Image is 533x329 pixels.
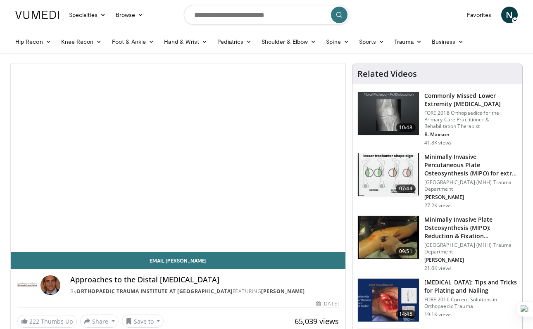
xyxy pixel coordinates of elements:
[316,300,338,308] div: [DATE]
[257,33,321,50] a: Shoulder & Elbow
[358,216,419,259] img: x0JBUkvnwpAy-qi34xMDoxOjBvO1TC8Z.150x105_q85_crop-smart_upscale.jpg
[396,247,416,256] span: 09:51
[427,33,469,50] a: Business
[424,92,517,108] h3: Commonly Missed Lower Extremity [MEDICAL_DATA]
[424,265,452,272] p: 21.6K views
[358,153,419,196] img: fylOjp5pkC-GA4Zn4xMDoxOjBrO-I4W8_9.150x105_q85_crop-smart_upscale.jpg
[424,131,517,138] p: B. Maxson
[424,311,452,318] p: 19.1K views
[17,275,37,295] img: Orthopaedic Trauma Institute at UCSF
[184,5,349,25] input: Search topics, interventions
[11,64,345,252] video-js: Video Player
[261,288,305,295] a: [PERSON_NAME]
[56,33,107,50] a: Knee Recon
[10,33,56,50] a: Hip Recon
[357,215,517,272] a: 09:51 Minimally Invasive Plate Osteosynthesis (MIPO): Reduction & Fixation… [GEOGRAPHIC_DATA] (MH...
[424,202,452,209] p: 27.2K views
[70,275,339,284] h4: Approaches to the Distal [MEDICAL_DATA]
[70,288,339,295] div: By FEATURING
[212,33,257,50] a: Pediatrics
[396,123,416,132] span: 10:48
[424,296,517,310] p: FORE 2016 Current Solutions in Orthopaedic Trauma
[424,110,517,130] p: FORE 2018 Orthopaedics for the Primary Care Practitioner & Rehabilitation Therapist
[424,194,517,201] p: [PERSON_NAME]
[357,153,517,209] a: 07:44 Minimally Invasive Percutaneous Plate Osteosynthesis (MIPO) for extr… [GEOGRAPHIC_DATA] (MH...
[424,278,517,295] h3: [MEDICAL_DATA]: Tips and Tricks for Plating and Nailing
[358,279,419,322] img: cb807dfe-f02f-4aa3-9a62-dcfa16b747aa.150x105_q85_crop-smart_upscale.jpg
[501,7,518,23] a: N
[396,310,416,318] span: 14:45
[76,288,233,295] a: Orthopaedic Trauma Institute at [GEOGRAPHIC_DATA]
[64,7,111,23] a: Specialties
[321,33,354,50] a: Spine
[354,33,390,50] a: Sports
[295,316,339,326] span: 65,039 views
[396,185,416,193] span: 07:44
[80,315,119,328] button: Share
[424,215,517,240] h3: Minimally Invasive Plate Osteosynthesis (MIPO): Reduction & Fixation…
[424,140,452,146] p: 41.8K views
[111,7,149,23] a: Browse
[424,179,517,192] p: [GEOGRAPHIC_DATA] (MHH) Trauma Department
[358,92,419,135] img: 4aa379b6-386c-4fb5-93ee-de5617843a87.150x105_q85_crop-smart_upscale.jpg
[11,252,345,269] a: Email [PERSON_NAME]
[15,11,59,19] img: VuMedi Logo
[122,315,164,328] button: Save to
[357,278,517,322] a: 14:45 [MEDICAL_DATA]: Tips and Tricks for Plating and Nailing FORE 2016 Current Solutions in Orth...
[357,92,517,146] a: 10:48 Commonly Missed Lower Extremity [MEDICAL_DATA] FORE 2018 Orthopaedics for the Primary Care ...
[462,7,496,23] a: Favorites
[424,153,517,178] h3: Minimally Invasive Percutaneous Plate Osteosynthesis (MIPO) for extr…
[424,257,517,263] p: [PERSON_NAME]
[29,317,39,325] span: 222
[357,69,417,79] h4: Related Videos
[159,33,212,50] a: Hand & Wrist
[107,33,159,50] a: Foot & Ankle
[17,315,77,328] a: 222 Thumbs Up
[40,275,60,295] img: Avatar
[389,33,427,50] a: Trauma
[424,242,517,255] p: [GEOGRAPHIC_DATA] (MHH) Trauma Department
